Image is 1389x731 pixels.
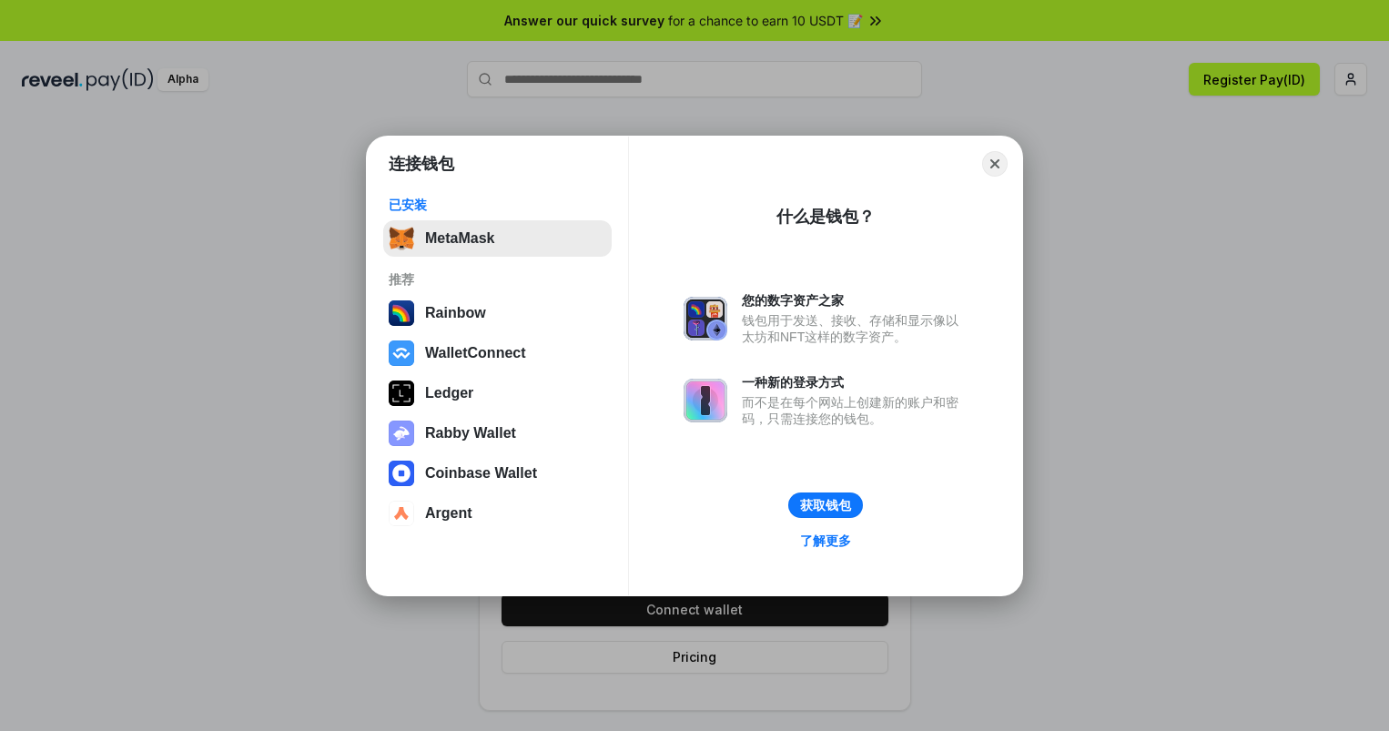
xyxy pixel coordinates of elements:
div: Ledger [425,385,473,401]
button: Argent [383,495,612,532]
button: Rabby Wallet [383,415,612,452]
div: 什么是钱包？ [776,206,875,228]
div: Rabby Wallet [425,425,516,442]
div: 已安装 [389,197,606,213]
div: WalletConnect [425,345,526,361]
img: svg+xml,%3Csvg%20fill%3D%22none%22%20height%3D%2233%22%20viewBox%3D%220%200%2035%2033%22%20width%... [389,226,414,251]
button: Rainbow [383,295,612,331]
button: Ledger [383,375,612,411]
img: svg+xml,%3Csvg%20xmlns%3D%22http%3A%2F%2Fwww.w3.org%2F2000%2Fsvg%22%20fill%3D%22none%22%20viewBox... [389,421,414,446]
div: 获取钱包 [800,497,851,513]
div: 而不是在每个网站上创建新的账户和密码，只需连接您的钱包。 [742,394,968,427]
div: 了解更多 [800,533,851,549]
button: WalletConnect [383,335,612,371]
button: 获取钱包 [788,492,863,518]
div: Rainbow [425,305,486,321]
div: 钱包用于发送、接收、存储和显示像以太坊和NFT这样的数字资产。 [742,312,968,345]
img: svg+xml,%3Csvg%20xmlns%3D%22http%3A%2F%2Fwww.w3.org%2F2000%2Fsvg%22%20fill%3D%22none%22%20viewBox... [684,297,727,340]
button: Coinbase Wallet [383,455,612,492]
button: MetaMask [383,220,612,257]
img: svg+xml,%3Csvg%20width%3D%2228%22%20height%3D%2228%22%20viewBox%3D%220%200%2028%2028%22%20fill%3D... [389,501,414,526]
div: Coinbase Wallet [425,465,537,482]
a: 了解更多 [789,529,862,553]
img: svg+xml,%3Csvg%20xmlns%3D%22http%3A%2F%2Fwww.w3.org%2F2000%2Fsvg%22%20width%3D%2228%22%20height%3... [389,381,414,406]
img: svg+xml,%3Csvg%20width%3D%2228%22%20height%3D%2228%22%20viewBox%3D%220%200%2028%2028%22%20fill%3D... [389,461,414,486]
img: svg+xml,%3Csvg%20width%3D%2228%22%20height%3D%2228%22%20viewBox%3D%220%200%2028%2028%22%20fill%3D... [389,340,414,366]
img: svg+xml,%3Csvg%20width%3D%22120%22%20height%3D%22120%22%20viewBox%3D%220%200%20120%20120%22%20fil... [389,300,414,326]
div: Argent [425,505,472,522]
button: Close [982,151,1008,177]
div: 您的数字资产之家 [742,292,968,309]
img: svg+xml,%3Csvg%20xmlns%3D%22http%3A%2F%2Fwww.w3.org%2F2000%2Fsvg%22%20fill%3D%22none%22%20viewBox... [684,379,727,422]
div: 一种新的登录方式 [742,374,968,391]
div: 推荐 [389,271,606,288]
div: MetaMask [425,230,494,247]
h1: 连接钱包 [389,153,454,175]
